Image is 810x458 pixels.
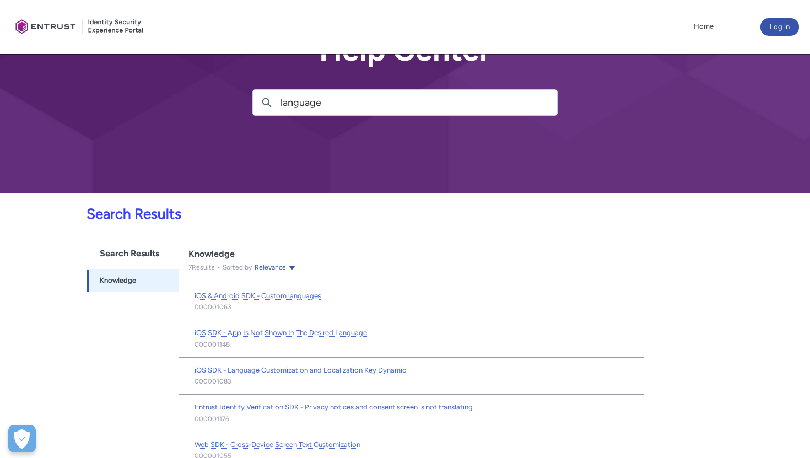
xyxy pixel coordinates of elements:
[195,440,360,449] span: Web SDK - Cross-Device Screen Text Customization
[87,238,179,269] h1: Search Results
[254,262,296,273] button: Relevance
[7,203,644,225] p: Search Results
[195,340,230,349] lightning-formatted-text: 000001148
[215,263,223,271] span: •
[253,90,280,115] button: Search
[195,376,231,386] lightning-formatted-text: 000001083
[195,366,406,374] span: iOS SDK - Language Customization and Localization Key Dynamic
[195,414,229,424] lightning-formatted-text: 000001176
[8,425,36,452] button: Open Preferences
[691,18,716,35] a: Home
[87,269,179,292] a: Knowledge
[188,262,215,272] p: 7 Results
[188,249,635,260] div: Knowledge
[760,18,799,36] button: Log in
[215,262,296,273] div: Sorted by
[195,302,231,312] lightning-formatted-text: 000001063
[280,90,557,115] input: Search for articles, cases, videos...
[195,292,321,300] span: iOS & Android SDK - Custom languages
[195,328,367,337] span: iOS SDK - App Is Not Shown In The Desired Language
[8,425,36,452] div: Cookie Preferences
[195,403,473,411] span: Entrust Identity Verification SDK - Privacy notices and consent screen is not translating
[252,33,558,67] h2: Help Center
[100,275,136,286] span: Knowledge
